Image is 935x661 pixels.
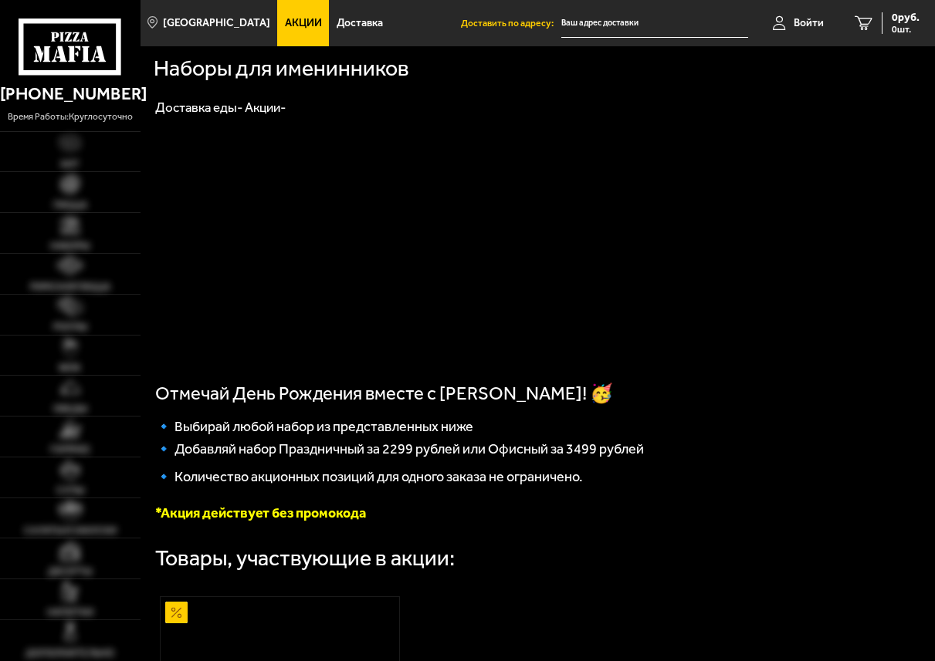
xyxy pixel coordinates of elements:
span: Отмечай День Рождения вместе с [PERSON_NAME]! 🥳 [155,383,613,404]
span: 0 руб. [892,12,920,23]
span: Наборы [50,241,90,251]
span: Войти [794,18,824,29]
span: Десерты [48,567,92,577]
h1: Наборы для именинников [154,57,409,79]
span: Дополнительно [25,649,114,659]
span: Римская пицца [30,282,110,292]
span: 🔹 Добавляй набор Праздничный за 2299 рублей или Офисный за 3499 рублей [155,440,644,457]
span: Хит [60,160,80,170]
span: Роллы [53,322,87,332]
span: Супы [56,486,84,496]
span: Доставить по адресу: [461,19,561,28]
span: 0 шт. [892,25,920,34]
span: Напитки [47,608,93,618]
img: Акционный [165,602,187,623]
span: Пицца [53,201,87,211]
span: 🔹 Количество акционных позиций для одного заказа не ограничено. [155,468,583,485]
span: Обеды [53,404,87,414]
span: 🔹 Выбирай любой набор из представленных ниже [155,418,473,435]
span: Салаты и закуски [24,526,117,536]
span: Горячее [50,445,90,455]
span: WOK [59,363,81,373]
div: Товары, участвующие в акции: [155,547,455,568]
font: *Акция действует без промокода [155,504,366,521]
a: Акции- [245,99,286,115]
span: [GEOGRAPHIC_DATA] [163,18,270,29]
a: Доставка еды- [155,99,242,115]
input: Ваш адрес доставки [561,9,748,38]
span: Акции [285,18,322,29]
span: Доставка [337,18,383,29]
